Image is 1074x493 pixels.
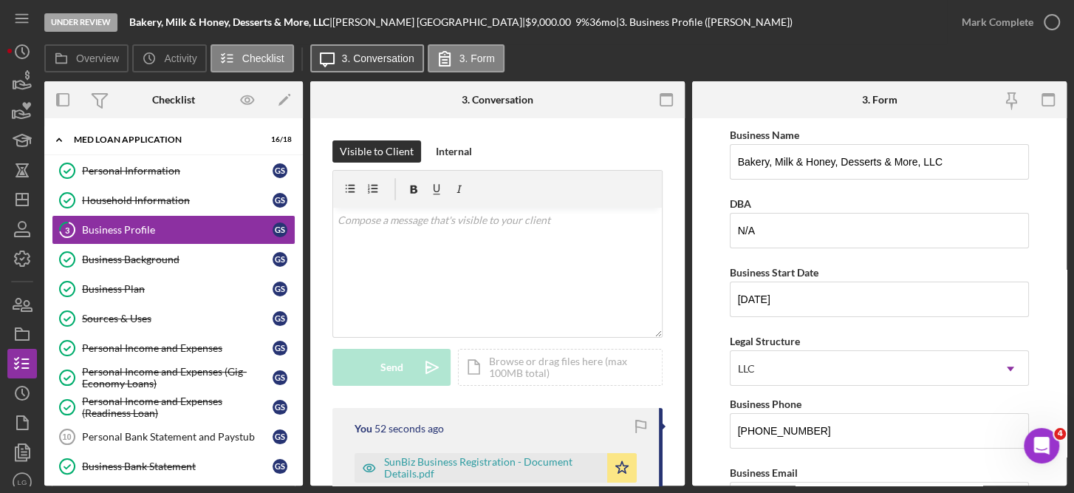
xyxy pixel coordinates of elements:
[273,341,287,356] div: G S
[273,429,287,444] div: G S
[273,400,287,415] div: G S
[730,466,798,479] label: Business Email
[76,52,119,64] label: Overview
[273,282,287,296] div: G S
[380,349,403,386] div: Send
[265,135,292,144] div: 16 / 18
[459,52,495,64] label: 3. Form
[428,140,479,163] button: Internal
[82,460,273,472] div: Business Bank Statement
[273,222,287,237] div: G S
[82,224,273,236] div: Business Profile
[962,7,1033,37] div: Mark Complete
[947,7,1067,37] button: Mark Complete
[342,52,414,64] label: 3. Conversation
[152,94,195,106] div: Checklist
[332,140,421,163] button: Visible to Client
[730,266,818,279] label: Business Start Date
[82,254,273,265] div: Business Background
[82,313,273,324] div: Sources & Uses
[374,423,444,435] time: 2025-08-24 19:56
[52,245,295,274] a: Business BackgroundGS
[52,392,295,422] a: Personal Income and Expenses (Readiness Loan)GS
[273,252,287,267] div: G S
[62,432,71,441] tspan: 10
[525,16,575,28] div: $9,000.00
[18,478,27,486] text: LG
[310,44,424,72] button: 3. Conversation
[52,333,295,363] a: Personal Income and ExpensesGS
[52,215,295,245] a: 3Business ProfileGS
[65,225,69,234] tspan: 3
[82,395,273,419] div: Personal Income and Expenses (Readiness Loan)
[730,129,799,141] label: Business Name
[82,366,273,390] div: Personal Income and Expenses (Gig-Economy Loans)
[340,140,414,163] div: Visible to Client
[132,44,206,72] button: Activity
[74,135,255,144] div: MED Loan Application
[82,342,273,354] div: Personal Income and Expenses
[52,274,295,304] a: Business PlanGS
[273,311,287,326] div: G S
[384,456,600,480] div: SunBiz Business Registration - Document Details.pdf
[428,44,504,72] button: 3. Form
[332,16,525,28] div: [PERSON_NAME] [GEOGRAPHIC_DATA] |
[436,140,472,163] div: Internal
[862,94,897,106] div: 3. Form
[52,156,295,186] a: Personal InformationGS
[730,398,801,410] label: Business Phone
[211,44,294,72] button: Checklist
[273,370,287,385] div: G S
[164,52,196,64] label: Activity
[82,165,273,177] div: Personal Information
[575,16,589,28] div: 9 %
[82,431,273,443] div: Personal Bank Statement and Paystub
[462,94,533,106] div: 3. Conversation
[129,16,332,28] div: |
[44,44,129,72] button: Overview
[738,363,755,375] div: LLC
[242,52,284,64] label: Checklist
[589,16,616,28] div: 36 mo
[1054,428,1066,440] span: 4
[52,422,295,452] a: 10Personal Bank Statement and PaystubGS
[273,459,287,474] div: G S
[273,193,287,208] div: G S
[273,163,287,178] div: G S
[730,197,751,210] label: DBA
[52,363,295,392] a: Personal Income and Expenses (Gig-Economy Loans)GS
[355,423,372,435] div: You
[355,453,637,483] button: SunBiz Business Registration - Document Details.pdf
[52,186,295,215] a: Household InformationGS
[129,16,329,28] b: Bakery, Milk & Honey, Desserts & More, LLC
[616,16,793,28] div: | 3. Business Profile ([PERSON_NAME])
[52,452,295,481] a: Business Bank StatementGS
[332,349,451,386] button: Send
[52,304,295,333] a: Sources & UsesGS
[82,194,273,206] div: Household Information
[82,283,273,295] div: Business Plan
[44,13,117,32] div: Under Review
[1024,428,1059,463] iframe: Intercom live chat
